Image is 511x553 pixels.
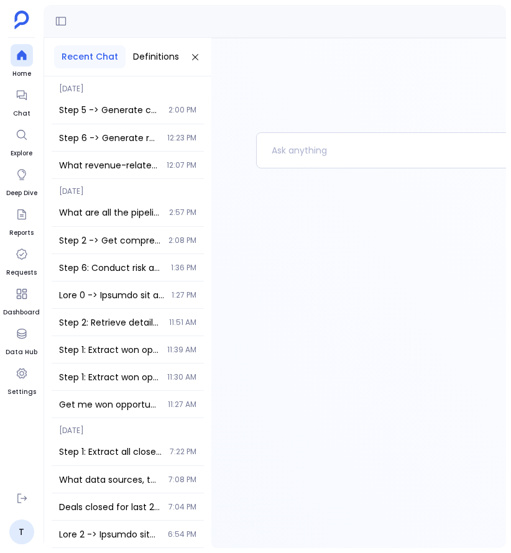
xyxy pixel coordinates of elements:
span: 11:27 AM [168,400,196,409]
span: Home [11,69,33,79]
img: petavue logo [14,11,29,29]
span: Deep Dive [6,188,37,198]
span: 11:39 AM [167,345,196,355]
span: 7:08 PM [168,475,196,485]
span: Step 6 -> Generate revenue forecasting models and predictive insights Using pipeline data from St... [59,132,160,144]
a: Deep Dive [6,163,37,198]
span: Step 3 -> Combine closed deals from Step 1 with user information from Step 2 preserving all recor... [59,528,160,541]
span: Dashboard [3,308,40,318]
span: 12:07 PM [167,160,196,170]
span: What are all the pipeline-related fields available in the hubspot_deals table? I need to see fiel... [59,206,162,219]
span: 1:27 PM [172,290,196,300]
span: [DATE] [52,76,204,94]
a: Settings [7,362,36,397]
span: Step 6: Conduct risk analysis for revenue retention and identify churn indicators using At-Risk A... [59,262,163,274]
button: Recent Chat [54,45,126,68]
span: 1:36 PM [171,263,196,273]
a: Chat [11,84,33,119]
span: Step 1 -> Extract all leads that were converted in the year 2023 2024 and retrieve their correspo... [59,289,164,301]
span: Step 1: Extract won opportunities from 2023 and 2024 Query the salesforce_opportunities table to ... [59,371,160,383]
span: [DATE] [52,418,204,436]
span: Step 2: Retrieve detailed account information for the converted accounts from Step 1 Query the sa... [59,316,162,329]
a: Requests [6,243,37,278]
a: T [9,519,34,544]
button: Definitions [126,45,186,68]
span: 2:00 PM [168,105,196,115]
span: Settings [7,387,36,397]
span: Deals closed for last 2 years and merge it to users table. [59,501,161,513]
span: Step 5 -> Generate comprehensive ROI analysis with attribution modeling and campaign effectivenes... [59,104,161,116]
a: Data Hub [6,322,37,357]
span: 6:54 PM [168,529,196,539]
span: [DATE] [52,179,204,196]
span: What data sources, tables, columns, and key definitions are available in the system? [59,473,161,486]
a: Reports [9,203,34,238]
span: 7:22 PM [170,447,196,457]
span: Get me won opportunities in the year 2023 2024 [59,398,160,411]
span: Step 1: Extract all closed deals from HubSpot with their associated company account names Query t... [59,446,162,458]
span: Data Hub [6,347,37,357]
span: What revenue-related data, tables, and metrics are available for analysis? Include information ab... [59,159,159,171]
span: 12:23 PM [167,133,196,143]
span: Explore [11,149,33,158]
a: Dashboard [3,283,40,318]
span: 7:04 PM [168,502,196,512]
span: 2:08 PM [168,235,196,245]
span: 11:30 AM [167,372,196,382]
span: Chat [11,109,33,119]
span: 2:57 PM [169,208,196,217]
a: Explore [11,124,33,158]
a: Home [11,44,33,79]
span: Step 2 -> Get comprehensive account details for the converted accounts from Step 1 Take the conve... [59,234,161,247]
span: Reports [9,228,34,238]
span: Step 1: Extract won opportunities from 2023 and 2024 Query the salesforce_opportunities table to ... [59,344,160,356]
span: 11:51 AM [169,318,196,327]
span: Requests [6,268,37,278]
